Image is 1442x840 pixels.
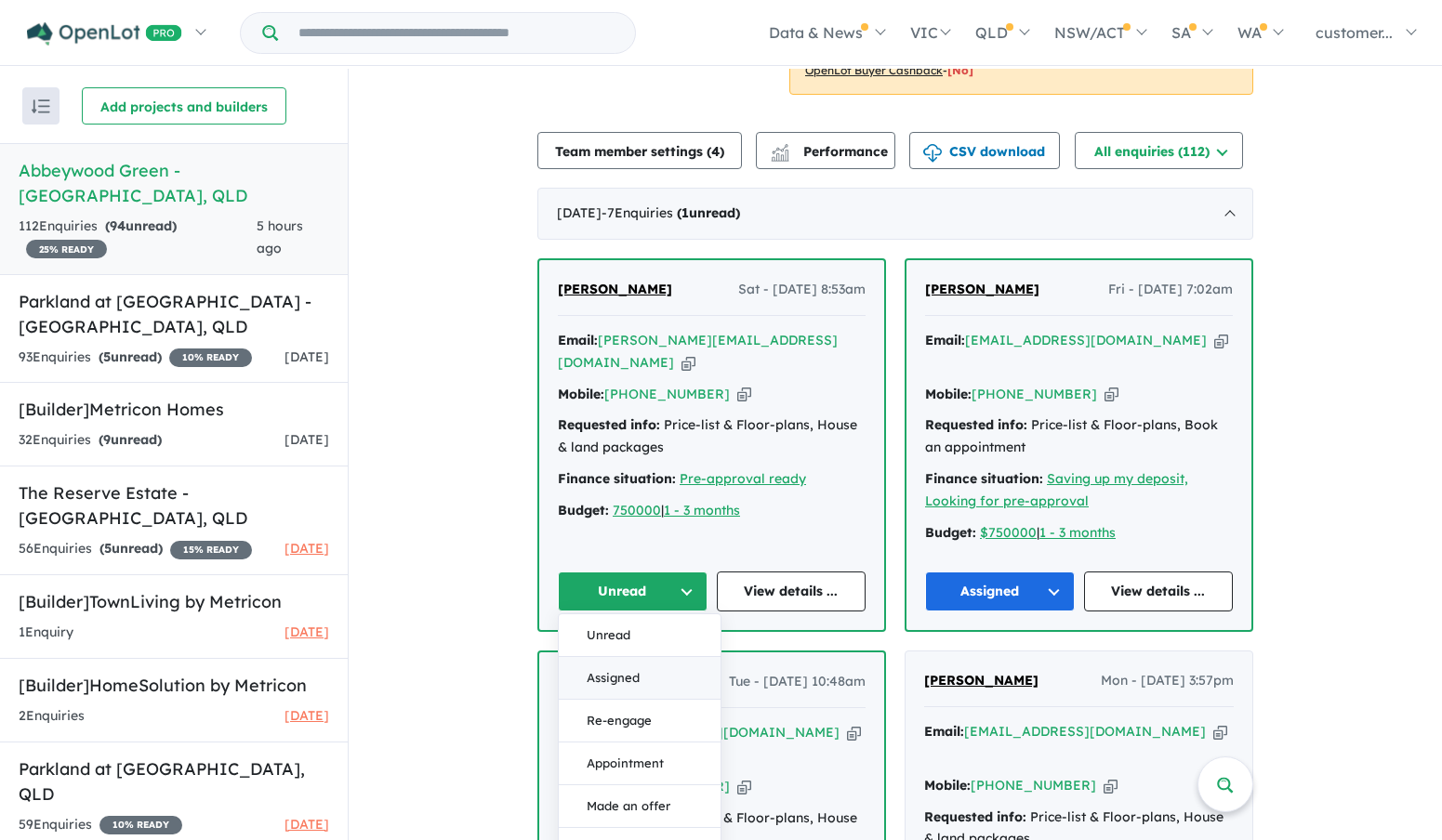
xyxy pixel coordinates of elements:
span: 10 % READY [169,348,252,367]
a: [PERSON_NAME] [925,279,1039,301]
strong: ( unread) [99,348,162,365]
strong: Email: [925,332,965,348]
span: [DATE] [284,348,329,365]
img: download icon [923,144,942,163]
strong: Finance situation: [925,470,1043,487]
strong: Mobile: [925,386,972,402]
div: 56 Enquir ies [19,538,252,560]
span: 5 [104,540,112,557]
strong: Mobile: [924,777,971,794]
span: [DATE] [284,707,329,724]
span: [DATE] [284,623,329,640]
span: Performance [774,143,888,160]
img: sort.svg [32,99,50,113]
a: [PHONE_NUMBER] [604,386,730,402]
strong: Email: [558,332,598,348]
button: Unread [559,614,721,657]
input: Try estate name, suburb, builder or developer [282,13,631,53]
strong: ( unread) [677,204,740,221]
div: 59 Enquir ies [19,814,182,836]
strong: Requested info: [925,416,1027,433]
div: 93 Enquir ies [19,347,252,369]
div: 112 Enquir ies [19,216,257,260]
h5: Abbeywood Green - [GEOGRAPHIC_DATA] , QLD [19,158,329,208]
span: 5 hours ago [257,217,303,256]
button: Copy [1104,776,1118,795]
button: Unread [558,571,708,611]
strong: Requested info: [558,416,660,433]
span: [PERSON_NAME] [925,281,1039,297]
h5: The Reserve Estate - [GEOGRAPHIC_DATA] , QLD [19,480,329,531]
a: [PERSON_NAME] [924,670,1039,692]
a: [PERSON_NAME] [558,279,672,301]
strong: ( unread) [105,217,177,234]
button: Re-engage [559,700,721,742]
a: 1 - 3 months [1039,524,1116,541]
button: Performance [756,132,895,169]
a: 1 - 3 months [664,502,740,518]
strong: Budget: [925,524,976,541]
a: [PHONE_NUMBER] [971,777,1096,794]
strong: Finance situation: [558,470,676,487]
button: Assigned [925,571,1075,611]
span: Tue - [DATE] 10:48am [729,671,866,693]
button: Copy [847,723,861,742]
span: Fri - [DATE] 7:02am [1108,279,1233,301]
button: Assigned [559,657,721,700]
button: Team member settings (4) [537,132,742,169]
a: View details ... [1084,571,1234,611]
span: [DATE] [284,540,329,557]
span: customer... [1316,23,1393,42]
span: 4 [711,143,720,160]
a: [EMAIL_ADDRESS][DOMAIN_NAME] [964,723,1206,740]
div: Price-list & Floor-plans, Book an appointment [925,414,1233,459]
div: Price-list & Floor-plans, House & land packages [558,414,866,459]
span: [DATE] [284,431,329,448]
span: [PERSON_NAME] [924,672,1039,689]
button: Copy [1213,722,1227,742]
a: Saving up my deposit, Looking for pre-approval [925,470,1188,509]
img: line-chart.svg [772,144,788,154]
button: Copy [681,353,695,373]
u: 750000 [613,502,661,518]
div: [DATE] [537,188,1253,240]
a: View details ... [717,571,867,611]
button: Copy [737,385,751,404]
a: $750000 [980,524,1037,541]
img: bar-chart.svg [771,150,789,162]
div: 32 Enquir ies [19,429,162,452]
span: Mon - [DATE] 3:57pm [1101,670,1234,692]
img: Openlot PRO Logo White [27,22,182,46]
strong: ( unread) [99,431,162,448]
div: 2 Enquir ies [19,705,85,728]
span: 5 [103,348,111,365]
h5: Parkland at [GEOGRAPHIC_DATA] , QLD [19,756,329,807]
span: 1 [681,204,689,221]
a: [PERSON_NAME][EMAIL_ADDRESS][DOMAIN_NAME] [558,332,838,371]
strong: ( unread) [99,540,163,557]
span: 94 [110,217,126,234]
h5: [Builder] Metricon Homes [19,397,329,422]
span: - 7 Enquir ies [602,204,740,221]
a: [PHONE_NUMBER] [972,386,1097,402]
strong: Budget: [558,502,609,518]
span: [No] [947,63,973,77]
span: 9 [103,431,111,448]
div: 1 Enquir y [19,622,73,644]
button: Copy [737,777,751,796]
span: 15 % READY [170,541,252,559]
button: Copy [1214,331,1228,350]
a: Pre-approval ready [680,470,806,487]
strong: Email: [924,723,964,740]
button: Copy [1105,385,1118,404]
span: Sat - [DATE] 8:53am [738,279,866,301]
span: 25 % READY [26,240,107,258]
h5: [Builder] HomeSolution by Metricon [19,673,329,698]
h5: Parkland at [GEOGRAPHIC_DATA] - [GEOGRAPHIC_DATA] , QLD [19,289,329,339]
h5: [Builder] TownLiving by Metricon [19,589,329,614]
